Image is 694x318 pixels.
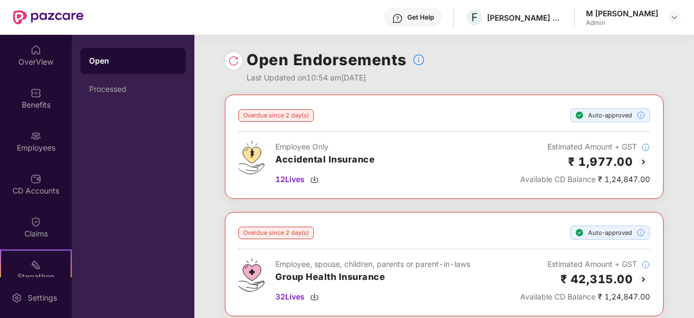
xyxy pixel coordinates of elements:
[586,18,658,27] div: Admin
[275,258,470,270] div: Employee, spouse, children, parents or parent-in-laws
[407,13,434,22] div: Get Help
[310,292,319,301] img: svg+xml;base64,PHN2ZyBpZD0iRG93bmxvYWQtMzJ4MzIiIHhtbG5zPSJodHRwOi8vd3d3LnczLm9yZy8yMDAwL3N2ZyIgd2...
[520,291,650,303] div: ₹ 1,24,847.00
[30,259,41,270] img: svg+xml;base64,PHN2ZyB4bWxucz0iaHR0cDovL3d3dy53My5vcmcvMjAwMC9zdmciIHdpZHRoPSIyMSIgaGVpZ2h0PSIyMC...
[89,85,177,93] div: Processed
[641,260,650,269] img: svg+xml;base64,PHN2ZyBpZD0iSW5mb18tXzMyeDMyIiBkYXRhLW5hbWU9IkluZm8gLSAzMngzMiIgeG1sbnM9Imh0dHA6Ly...
[238,109,314,122] div: Overdue since 2 day(s)
[520,173,650,185] div: ₹ 1,24,847.00
[520,292,596,301] span: Available CD Balance
[570,108,650,122] div: Auto-approved
[24,292,60,303] div: Settings
[30,173,41,184] img: svg+xml;base64,PHN2ZyBpZD0iQ0RfQWNjb3VudHMiIGRhdGEtbmFtZT0iQ0QgQWNjb3VudHMiIHhtbG5zPSJodHRwOi8vd3...
[392,13,403,24] img: svg+xml;base64,PHN2ZyBpZD0iSGVscC0zMngzMiIgeG1sbnM9Imh0dHA6Ly93d3cudzMub3JnLzIwMDAvc3ZnIiB3aWR0aD...
[30,45,41,55] img: svg+xml;base64,PHN2ZyBpZD0iSG9tZSIgeG1sbnM9Imh0dHA6Ly93d3cudzMub3JnLzIwMDAvc3ZnIiB3aWR0aD0iMjAiIG...
[520,141,650,153] div: Estimated Amount + GST
[412,53,425,66] img: svg+xml;base64,PHN2ZyBpZD0iSW5mb18tXzMyeDMyIiBkYXRhLW5hbWU9IkluZm8gLSAzMngzMiIgeG1sbnM9Imh0dHA6Ly...
[228,55,239,66] img: svg+xml;base64,PHN2ZyBpZD0iUmVsb2FkLTMyeDMyIiB4bWxucz0iaHR0cDovL3d3dy53My5vcmcvMjAwMC9zdmciIHdpZH...
[310,175,319,184] img: svg+xml;base64,PHN2ZyBpZD0iRG93bmxvYWQtMzJ4MzIiIHhtbG5zPSJodHRwOi8vd3d3LnczLm9yZy8yMDAwL3N2ZyIgd2...
[30,88,41,98] img: svg+xml;base64,PHN2ZyBpZD0iQmVuZWZpdHMiIHhtbG5zPSJodHRwOi8vd3d3LnczLm9yZy8yMDAwL3N2ZyIgd2lkdGg9Ij...
[13,10,84,24] img: New Pazcare Logo
[636,228,645,237] img: svg+xml;base64,PHN2ZyBpZD0iSW5mb18tXzMyeDMyIiBkYXRhLW5hbWU9IkluZm8gLSAzMngzMiIgeG1sbnM9Imh0dHA6Ly...
[30,216,41,227] img: svg+xml;base64,PHN2ZyBpZD0iQ2xhaW0iIHhtbG5zPSJodHRwOi8vd3d3LnczLm9yZy8yMDAwL3N2ZyIgd2lkdGg9IjIwIi...
[570,226,650,240] div: Auto-approved
[1,271,71,282] div: Stepathon
[247,48,407,72] h1: Open Endorsements
[471,11,478,24] span: F
[636,111,645,120] img: svg+xml;base64,PHN2ZyBpZD0iSW5mb18tXzMyeDMyIiBkYXRhLW5hbWU9IkluZm8gLSAzMngzMiIgeG1sbnM9Imh0dHA6Ly...
[637,273,650,286] img: svg+xml;base64,PHN2ZyBpZD0iQmFjay0yMHgyMCIgeG1sbnM9Imh0dHA6Ly93d3cudzMub3JnLzIwMDAvc3ZnIiB3aWR0aD...
[568,153,633,171] h2: ₹ 1,977.00
[275,173,305,185] span: 12 Lives
[89,55,177,66] div: Open
[275,270,470,284] h3: Group Health Insurance
[238,258,264,292] img: svg+xml;base64,PHN2ZyB4bWxucz0iaHR0cDovL3d3dy53My5vcmcvMjAwMC9zdmciIHdpZHRoPSI0Ny43MTQiIGhlaWdodD...
[575,111,584,120] img: svg+xml;base64,PHN2ZyBpZD0iU3RlcC1Eb25lLTE2eDE2IiB4bWxucz0iaHR0cDovL3d3dy53My5vcmcvMjAwMC9zdmciIH...
[247,72,425,84] div: Last Updated on 10:54 am[DATE]
[275,291,305,303] span: 32 Lives
[238,227,314,239] div: Overdue since 2 day(s)
[586,8,658,18] div: M [PERSON_NAME]
[275,153,375,167] h3: Accidental Insurance
[637,155,650,169] img: svg+xml;base64,PHN2ZyBpZD0iQmFjay0yMHgyMCIgeG1sbnM9Imh0dHA6Ly93d3cudzMub3JnLzIwMDAvc3ZnIiB3aWR0aD...
[238,141,264,174] img: svg+xml;base64,PHN2ZyB4bWxucz0iaHR0cDovL3d3dy53My5vcmcvMjAwMC9zdmciIHdpZHRoPSI0OS4zMjEiIGhlaWdodD...
[641,143,650,152] img: svg+xml;base64,PHN2ZyBpZD0iSW5mb18tXzMyeDMyIiBkYXRhLW5hbWU9IkluZm8gLSAzMngzMiIgeG1sbnM9Imh0dHA6Ly...
[11,292,22,303] img: svg+xml;base64,PHN2ZyBpZD0iU2V0dGluZy0yMHgyMCIgeG1sbnM9Imh0dHA6Ly93d3cudzMub3JnLzIwMDAvc3ZnIiB3aW...
[520,258,650,270] div: Estimated Amount + GST
[487,13,563,23] div: [PERSON_NAME] & [PERSON_NAME] Labs Private Limited
[560,270,633,288] h2: ₹ 42,315.00
[275,141,375,153] div: Employee Only
[670,13,679,22] img: svg+xml;base64,PHN2ZyBpZD0iRHJvcGRvd24tMzJ4MzIiIHhtbG5zPSJodHRwOi8vd3d3LnczLm9yZy8yMDAwL3N2ZyIgd2...
[575,228,584,237] img: svg+xml;base64,PHN2ZyBpZD0iU3RlcC1Eb25lLTE2eDE2IiB4bWxucz0iaHR0cDovL3d3dy53My5vcmcvMjAwMC9zdmciIH...
[520,174,596,184] span: Available CD Balance
[30,130,41,141] img: svg+xml;base64,PHN2ZyBpZD0iRW1wbG95ZWVzIiB4bWxucz0iaHR0cDovL3d3dy53My5vcmcvMjAwMC9zdmciIHdpZHRoPS...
